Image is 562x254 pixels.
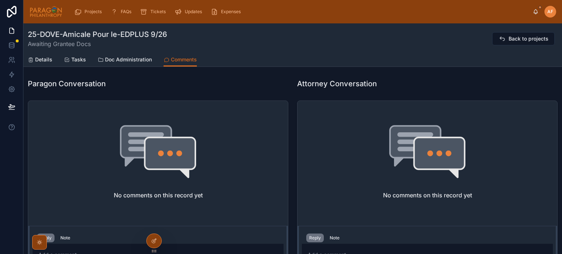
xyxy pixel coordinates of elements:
[105,56,152,63] span: Doc Administration
[185,9,202,15] span: Updates
[121,9,131,15] span: FAQs
[327,234,342,242] button: Note
[297,79,377,89] h1: Attorney Conversation
[28,53,52,68] a: Details
[209,5,246,18] a: Expenses
[172,5,207,18] a: Updates
[108,5,136,18] a: FAQs
[85,9,102,15] span: Projects
[28,29,167,39] h1: 25-DOVE-Amicale Pour le-EDPLUS 9/26
[72,5,107,18] a: Projects
[28,79,106,89] h1: Paragon Conversation
[492,32,555,45] button: Back to projects
[71,56,86,63] span: Tasks
[171,56,197,63] span: Comments
[57,234,73,242] button: Note
[60,235,70,241] div: Note
[28,39,167,48] span: Awaiting Grantee Docs
[509,35,548,42] span: Back to projects
[98,53,152,68] a: Doc Administration
[68,4,533,20] div: scrollable content
[383,191,472,200] h2: No comments on this record yet
[164,53,197,67] a: Comments
[29,6,63,18] img: App logo
[114,191,203,200] h2: No comments on this record yet
[330,235,340,241] div: Note
[221,9,241,15] span: Expenses
[150,9,166,15] span: Tickets
[547,9,553,15] span: AF
[37,234,55,242] button: Reply
[35,56,52,63] span: Details
[306,234,324,242] button: Reply
[64,53,86,68] a: Tasks
[138,5,171,18] a: Tickets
